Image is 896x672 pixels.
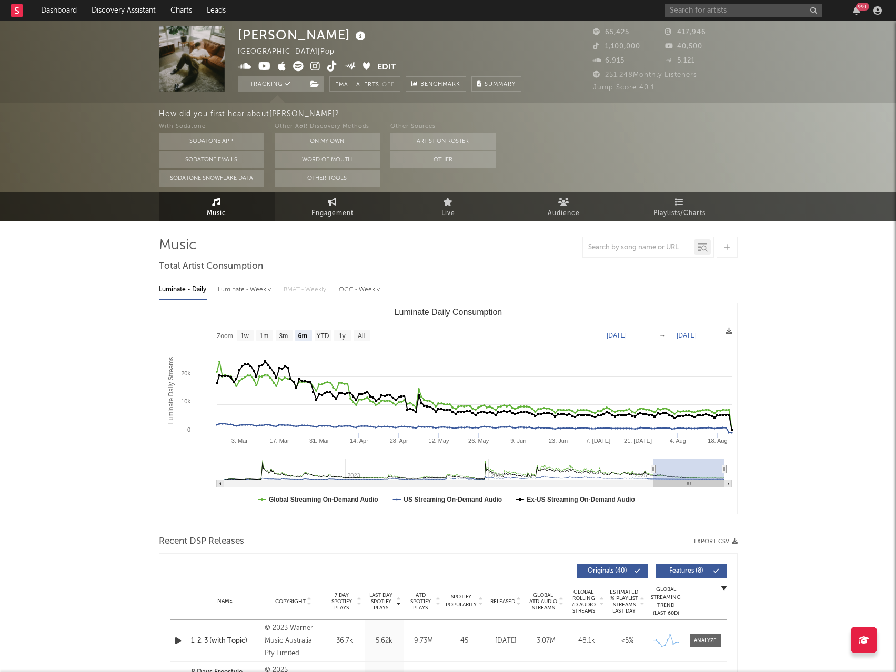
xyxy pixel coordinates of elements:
div: Global Streaming Trend (Last 60D) [650,586,682,617]
span: Features ( 8 ) [662,568,711,574]
span: Live [441,207,455,220]
span: Recent DSP Releases [159,535,244,548]
text: 9. Jun [510,437,526,444]
div: Other A&R Discovery Methods [275,120,380,133]
span: 5,121 [665,57,695,64]
button: Export CSV [694,538,738,545]
div: 9.73M [407,636,441,646]
text: 23. Jun [549,437,568,444]
div: With Sodatone [159,120,264,133]
div: 45 [446,636,483,646]
text: YTD [316,332,329,340]
span: ATD Spotify Plays [407,592,435,611]
div: 36.7k [328,636,362,646]
span: Total Artist Consumption [159,260,263,273]
span: 1,100,000 [593,43,640,50]
span: Copyright [275,598,306,605]
div: Name [191,597,260,605]
span: 417,946 [665,29,706,36]
span: Jump Score: 40.1 [593,84,655,91]
text: 7. [DATE] [586,437,610,444]
text: 31. Mar [309,437,329,444]
button: Originals(40) [577,564,648,578]
div: 3.07M [529,636,564,646]
text: US Streaming On-Demand Audio [404,496,502,503]
text: 1y [338,332,345,340]
div: [DATE] [488,636,523,646]
text: 17. Mar [269,437,289,444]
div: Other Sources [390,120,496,133]
text: 10k [181,398,190,404]
text: 1w [240,332,249,340]
span: Music [207,207,226,220]
div: 99 + [856,3,869,11]
span: Playlists/Charts [653,207,706,220]
text: Luminate Daily Consumption [394,308,502,317]
button: 99+ [853,6,860,15]
span: 40,500 [665,43,702,50]
button: Tracking [238,76,304,92]
text: [DATE] [677,332,697,339]
div: 5.62k [367,636,401,646]
button: Other [390,151,496,168]
div: 48.1k [569,636,605,646]
span: Last Day Spotify Plays [367,592,395,611]
span: 65,425 [593,29,629,36]
div: [GEOGRAPHIC_DATA] | Pop [238,46,347,58]
div: [PERSON_NAME] [238,26,368,44]
text: Zoom [217,332,233,340]
text: → [659,332,666,339]
text: Luminate Daily Streams [167,357,175,424]
a: Benchmark [406,76,466,92]
button: Sodatone Snowflake Data [159,170,264,187]
a: 1, 2, 3 (with Topic) [191,636,260,646]
text: 21. [DATE] [624,437,652,444]
text: 18. Aug [708,437,727,444]
div: Luminate - Weekly [218,281,273,299]
text: Global Streaming On-Demand Audio [269,496,378,503]
span: Released [490,598,515,605]
span: Engagement [311,207,354,220]
text: 14. Apr [350,437,368,444]
div: <5% [610,636,645,646]
button: Word Of Mouth [275,151,380,168]
button: Features(8) [656,564,727,578]
span: Originals ( 40 ) [583,568,632,574]
span: Estimated % Playlist Streams Last Day [610,589,639,614]
span: Summary [485,82,516,87]
text: Ex-US Streaming On-Demand Audio [527,496,635,503]
button: Edit [377,61,396,74]
button: Sodatone App [159,133,264,150]
a: Audience [506,192,622,221]
button: Sodatone Emails [159,151,264,168]
text: 4. Aug [669,437,686,444]
button: On My Own [275,133,380,150]
span: Global Rolling 7D Audio Streams [569,589,598,614]
a: Playlists/Charts [622,192,738,221]
svg: Luminate Daily Consumption [159,303,737,514]
text: 3. Mar [231,437,248,444]
text: [DATE] [607,332,627,339]
span: Spotify Popularity [446,593,477,609]
a: Engagement [275,192,390,221]
span: Audience [548,207,580,220]
text: 28. Apr [389,437,408,444]
button: Email AlertsOff [329,76,400,92]
em: Off [382,82,395,88]
text: 26. May [468,437,489,444]
button: Other Tools [275,170,380,187]
input: Search for artists [665,4,822,17]
text: 0 [187,426,190,433]
text: 12. May [428,437,449,444]
div: © 2023 Warner Music Australia Pty Limited [265,622,322,660]
a: Music [159,192,275,221]
span: Global ATD Audio Streams [529,592,558,611]
button: Artist on Roster [390,133,496,150]
span: 6,915 [593,57,625,64]
button: Summary [471,76,521,92]
a: Live [390,192,506,221]
input: Search by song name or URL [583,243,694,252]
text: 3m [279,332,288,340]
div: OCC - Weekly [339,281,381,299]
